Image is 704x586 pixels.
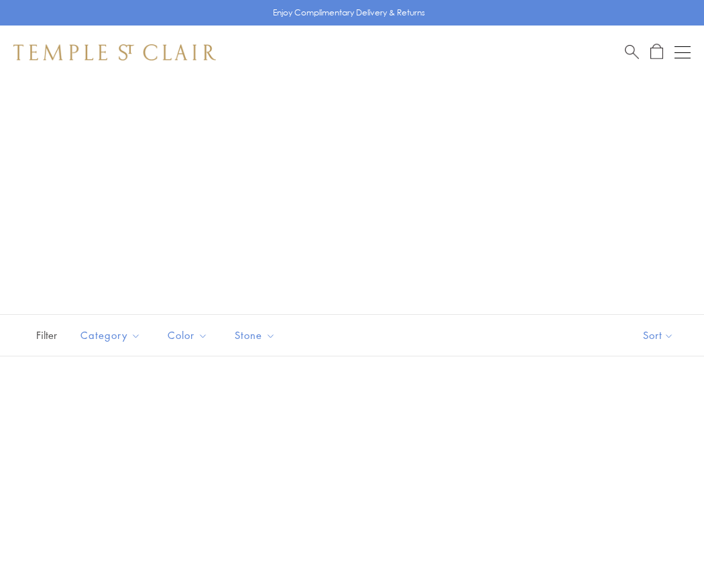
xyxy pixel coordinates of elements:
button: Color [158,320,218,350]
span: Category [74,327,151,344]
a: Search [625,44,639,60]
span: Stone [228,327,286,344]
img: Temple St. Clair [13,44,216,60]
button: Stone [225,320,286,350]
button: Category [70,320,151,350]
p: Enjoy Complimentary Delivery & Returns [273,6,425,19]
button: Show sort by [613,315,704,356]
span: Color [161,327,218,344]
a: Open Shopping Bag [650,44,663,60]
button: Open navigation [674,44,691,60]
